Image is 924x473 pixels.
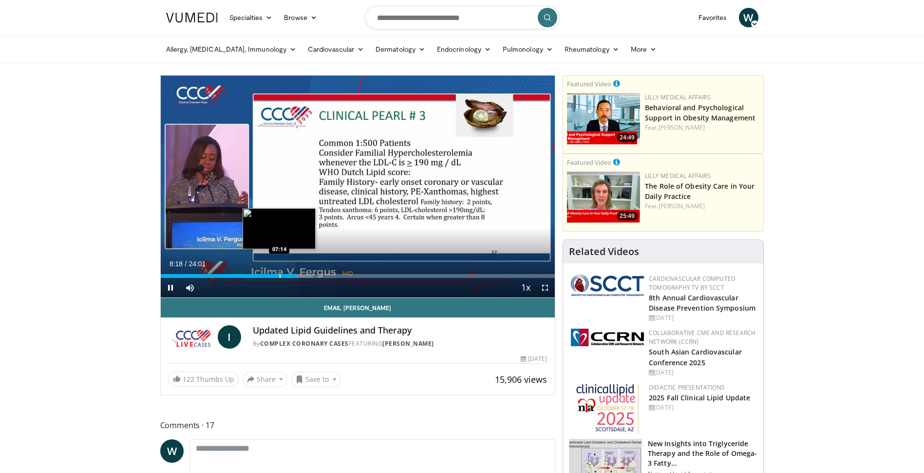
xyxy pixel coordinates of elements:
img: a04ee3ba-8487-4636-b0fb-5e8d268f3737.png.150x105_q85_autocrop_double_scale_upscale_version-0.2.png [571,329,644,346]
div: [DATE] [521,355,547,363]
a: [PERSON_NAME] [659,202,705,210]
span: 122 [183,374,194,384]
h3: New Insights into Triglyceride Therapy and the Role of Omega-3 Fatty… [648,439,757,468]
img: Complex Coronary Cases [169,325,214,349]
a: Pulmonology [497,39,559,59]
a: Complex Coronary Cases [260,339,349,348]
img: 51a70120-4f25-49cc-93a4-67582377e75f.png.150x105_q85_autocrop_double_scale_upscale_version-0.2.png [571,275,644,296]
a: [PERSON_NAME] [382,339,434,348]
button: Save to [291,372,341,387]
a: 24:49 [567,93,640,144]
a: Collaborative CME and Research Network (CCRN) [649,329,755,346]
div: Didactic Presentations [649,383,755,392]
a: Endocrinology [431,39,497,59]
a: I [218,325,241,349]
span: / [185,260,187,268]
span: 8:18 [170,260,183,268]
a: 8th Annual Cardiovascular Disease Prevention Symposium [649,293,755,313]
a: [PERSON_NAME] [659,123,705,132]
span: Comments 17 [160,419,556,432]
span: 24:49 [617,133,638,142]
a: Cardiovascular Computed Tomography TV by SCCT [649,275,735,292]
input: Search topics, interventions [365,6,560,29]
h4: Related Videos [569,246,639,257]
small: Featured Video [567,79,611,88]
img: image.jpeg [243,208,316,249]
a: W [739,8,758,27]
button: Share [243,372,288,387]
a: W [160,439,184,463]
img: e1208b6b-349f-4914-9dd7-f97803bdbf1d.png.150x105_q85_crop-smart_upscale.png [567,172,640,223]
a: Lilly Medical Affairs [645,172,711,180]
a: Browse [278,8,323,27]
h4: Updated Lipid Guidelines and Therapy [253,325,547,336]
img: d65bce67-f81a-47c5-b47d-7b8806b59ca8.jpg.150x105_q85_autocrop_double_scale_upscale_version-0.2.jpg [576,383,639,434]
a: Favorites [693,8,733,27]
video-js: Video Player [161,76,555,298]
div: [DATE] [649,368,755,377]
button: Fullscreen [535,278,555,297]
img: VuMedi Logo [166,13,218,22]
div: Feat. [645,123,759,132]
button: Pause [161,278,180,297]
span: 15,906 views [495,374,547,385]
img: ba3304f6-7838-4e41-9c0f-2e31ebde6754.png.150x105_q85_crop-smart_upscale.png [567,93,640,144]
a: The Role of Obesity Care in Your Daily Practice [645,181,754,201]
a: 25:49 [567,172,640,223]
a: 2025 Fall Clinical Lipid Update [649,393,750,402]
div: [DATE] [649,403,755,412]
div: By FEATURING [253,339,547,348]
a: Lilly Medical Affairs [645,93,711,101]
a: Cardiovascular [302,39,370,59]
a: Rheumatology [559,39,625,59]
span: 25:49 [617,212,638,220]
a: Allergy, [MEDICAL_DATA], Immunology [160,39,302,59]
a: Email [PERSON_NAME] [161,298,555,317]
a: Behavioral and Psychological Support in Obesity Management [645,103,755,122]
div: Progress Bar [161,274,555,278]
div: [DATE] [649,314,755,322]
button: Playback Rate [516,278,535,297]
span: 24:01 [189,260,206,268]
a: Dermatology [370,39,431,59]
button: Mute [180,278,200,297]
a: More [625,39,662,59]
small: Featured Video [567,158,611,167]
div: Feat. [645,202,759,211]
a: Specialties [224,8,279,27]
a: South Asian Cardiovascular Conference 2025 [649,347,742,367]
a: 122 Thumbs Up [169,372,239,387]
